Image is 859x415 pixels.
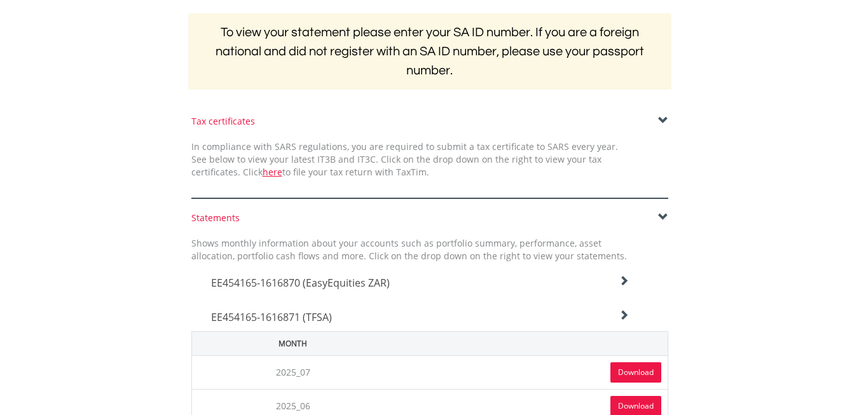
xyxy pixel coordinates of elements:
[191,212,668,224] div: Statements
[182,237,636,262] div: Shows monthly information about your accounts such as portfolio summary, performance, asset alloc...
[191,115,668,128] div: Tax certificates
[191,140,618,178] span: In compliance with SARS regulations, you are required to submit a tax certificate to SARS every y...
[188,13,671,90] h2: To view your statement please enter your SA ID number. If you are a foreign national and did not ...
[191,355,394,389] td: 2025_07
[263,166,282,178] a: here
[211,276,390,290] span: EE454165-1616870 (EasyEquities ZAR)
[211,310,332,324] span: EE454165-1616871 (TFSA)
[191,331,394,355] th: Month
[610,362,661,383] a: Download
[243,166,429,178] span: Click to file your tax return with TaxTim.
